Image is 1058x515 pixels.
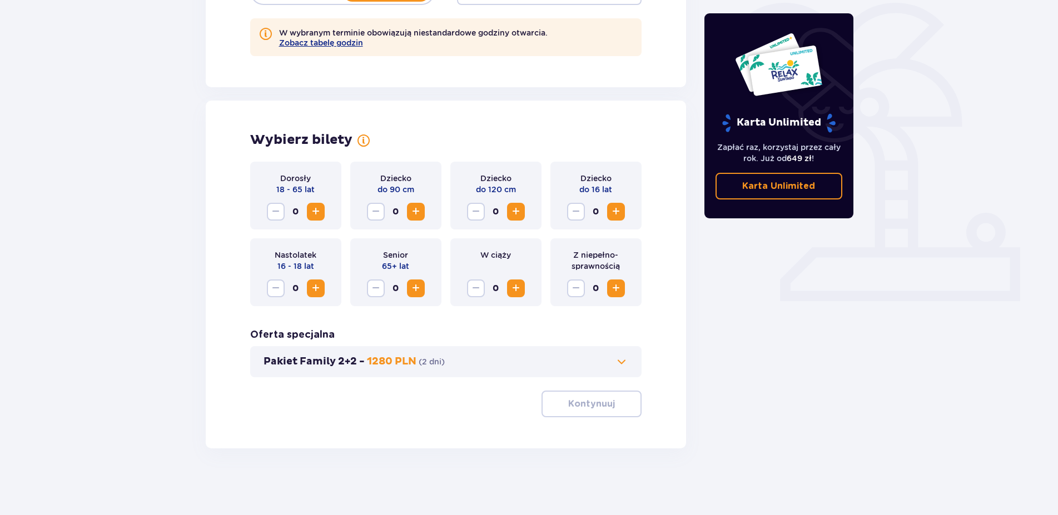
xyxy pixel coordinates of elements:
button: Zmniejsz [467,203,485,221]
button: Zwiększ [507,203,525,221]
p: 65+ lat [382,261,409,272]
p: W wybranym terminie obowiązują niestandardowe godziny otwarcia. [279,27,548,47]
button: Zmniejsz [267,203,285,221]
button: Zmniejsz [567,279,585,297]
button: Zwiększ [407,279,425,297]
h3: Oferta specjalna [250,328,335,342]
button: Zobacz tabelę godzin [279,38,363,47]
h2: Wybierz bilety [250,132,352,148]
p: Senior [383,249,408,261]
a: Karta Unlimited [716,173,842,199]
p: 16 - 18 lat [277,261,314,272]
button: Pakiet Family 2+2 -1280 PLN(2 dni) [264,355,629,368]
button: Zwiększ [307,203,325,221]
p: Kontynuuj [568,398,615,410]
button: Zwiększ [507,279,525,297]
p: Nastolatek [275,249,316,261]
img: Dwie karty całoroczne do Suntago z napisem 'UNLIMITED RELAX', na białym tle z tropikalnymi liśćmi... [734,32,823,97]
p: do 120 cm [476,184,516,195]
span: 0 [387,203,405,221]
button: Zmniejsz [467,279,485,297]
p: W ciąży [480,249,511,261]
p: ( 2 dni ) [419,356,445,367]
p: Pakiet Family 2+2 - [264,355,365,368]
button: Zmniejsz [567,203,585,221]
button: Zwiększ [607,279,625,297]
span: 0 [487,279,505,297]
button: Zwiększ [607,203,625,221]
p: Dorosły [280,173,311,184]
p: Dziecko [480,173,511,184]
p: 1280 PLN [367,355,416,368]
button: Zmniejsz [367,279,385,297]
span: 0 [487,203,505,221]
button: Kontynuuj [542,391,642,417]
p: do 16 lat [579,184,612,195]
span: 0 [587,279,605,297]
p: Karta Unlimited [721,113,837,133]
p: Z niepełno­sprawnością [559,249,633,272]
p: 18 - 65 lat [276,184,315,195]
button: Zmniejsz [267,279,285,297]
span: 649 zł [787,154,812,163]
span: 0 [387,279,405,297]
span: 0 [287,279,305,297]
p: do 90 cm [377,184,414,195]
p: Karta Unlimited [742,180,815,192]
p: Zapłać raz, korzystaj przez cały rok. Już od ! [716,142,842,164]
span: 0 [587,203,605,221]
span: 0 [287,203,305,221]
p: Dziecko [380,173,411,184]
p: Dziecko [580,173,612,184]
button: Zmniejsz [367,203,385,221]
button: Zwiększ [307,279,325,297]
button: Zwiększ [407,203,425,221]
